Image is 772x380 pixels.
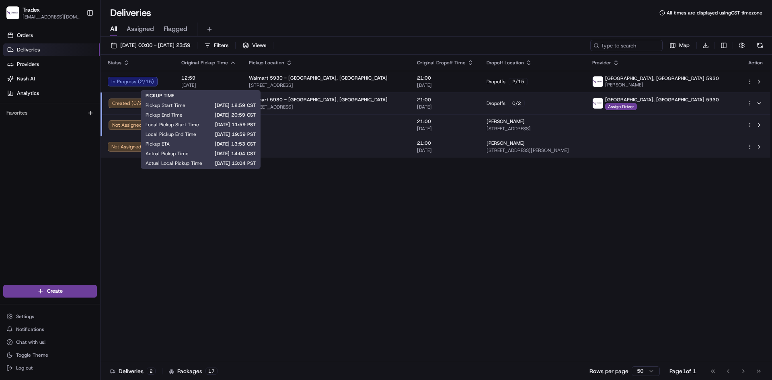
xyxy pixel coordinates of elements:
span: Notifications [16,326,44,333]
span: Assigned [127,24,154,34]
span: [DATE] [417,147,474,154]
span: Map [679,42,690,49]
span: Settings [16,313,34,320]
img: 1736555255976-a54dd68f-1ca7-489b-9aae-adbdc363a1c4 [8,77,23,91]
span: [STREET_ADDRESS] [249,82,404,88]
span: [DATE] 19:59 PST [209,131,256,138]
span: [STREET_ADDRESS] [487,125,579,132]
div: 📗 [8,117,14,124]
span: [PERSON_NAME] [487,118,525,125]
a: Nash AI [3,72,100,85]
div: 17 [205,368,218,375]
button: Notifications [3,324,97,335]
span: Actual Local Pickup Time [146,160,202,166]
div: 2 / 15 [509,78,528,85]
span: Provider [592,60,611,66]
span: Actual Pickup Time [146,150,189,157]
input: Type to search [590,40,663,51]
button: Log out [3,362,97,374]
div: 2 [147,368,156,375]
span: Status [108,60,121,66]
div: Start new chat [27,77,132,85]
span: Dropoffs [487,100,505,107]
span: 21:00 [417,140,474,146]
p: Welcome 👋 [8,32,146,45]
button: Filters [201,40,232,51]
h1: Deliveries [110,6,151,19]
span: [DATE] 13:04 PST [215,160,256,166]
span: [DATE] 12:59 CST [198,102,256,109]
div: Favorites [3,107,97,119]
span: Filters [214,42,228,49]
span: [DATE] [417,104,474,110]
button: Views [239,40,270,51]
a: Analytics [3,87,100,100]
a: Orders [3,29,100,42]
span: Assign Driver [605,103,637,110]
div: Page 1 of 1 [669,367,696,375]
span: Nash AI [17,75,35,82]
button: Toggle Theme [3,349,97,361]
img: Tradex [6,6,19,19]
div: Deliveries [110,367,156,375]
a: 📗Knowledge Base [5,113,65,128]
a: 💻API Documentation [65,113,132,128]
span: All [110,24,117,34]
span: Views [252,42,266,49]
span: Walmart 5930 - [GEOGRAPHIC_DATA], [GEOGRAPHIC_DATA] [249,75,388,81]
span: Create [47,288,63,295]
button: [DATE] 00:00 - [DATE] 23:59 [107,40,194,51]
span: [DATE] 20:59 CST [195,112,256,118]
img: Nash [8,8,24,24]
div: 0 / 2 [509,100,525,107]
span: Pylon [80,136,97,142]
span: Knowledge Base [16,117,62,125]
span: Tradex [23,6,40,14]
span: 21:00 [417,97,474,103]
span: Pickup End Time [146,112,183,118]
span: 21:00 [417,118,474,125]
button: Not Assigned Driver [109,120,168,130]
span: Providers [17,61,39,68]
span: Local Pickup Start Time [146,121,199,128]
img: 1679586894394 [593,76,603,87]
span: [STREET_ADDRESS] [249,104,404,110]
a: Deliveries [3,43,100,56]
span: Pickup Location [249,60,284,66]
div: Action [747,60,764,66]
span: [DATE] 11:59 PST [212,121,256,128]
span: Orders [17,32,33,39]
img: 1679586894394 [593,98,603,109]
span: [DATE] 14:04 CST [201,150,256,157]
p: Rows per page [589,367,628,375]
span: Analytics [17,90,39,97]
span: All times are displayed using CST timezone [667,10,762,16]
span: Pickup Start Time [146,102,185,109]
span: 21:00 [417,75,474,81]
span: [DATE] [417,125,474,132]
span: Local Pickup End Time [146,131,196,138]
span: [GEOGRAPHIC_DATA], [GEOGRAPHIC_DATA] 5930 [605,97,719,103]
div: 💻 [68,117,74,124]
button: TradexTradex[EMAIL_ADDRESS][DOMAIN_NAME] [3,3,83,23]
span: [PERSON_NAME] [487,140,525,146]
input: Clear [21,52,133,60]
div: We're available if you need us! [27,85,102,91]
span: Original Pickup Time [181,60,228,66]
span: Flagged [164,24,187,34]
span: [DATE] 13:53 CST [183,141,256,147]
span: Dropoffs [487,78,505,85]
button: Start new chat [137,79,146,89]
span: API Documentation [76,117,129,125]
span: Walmart 5930 - [GEOGRAPHIC_DATA], [GEOGRAPHIC_DATA] [249,97,388,103]
span: Chat with us! [16,339,45,345]
span: 12:59 [181,75,236,81]
span: Toggle Theme [16,352,48,358]
span: Log out [16,365,33,371]
span: [PERSON_NAME] [605,82,719,88]
span: Dropoff Location [487,60,524,66]
span: Original Dropoff Time [417,60,466,66]
span: [EMAIL_ADDRESS][DOMAIN_NAME] [23,14,80,20]
a: Powered byPylon [57,136,97,142]
span: [DATE] 00:00 - [DATE] 23:59 [120,42,190,49]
